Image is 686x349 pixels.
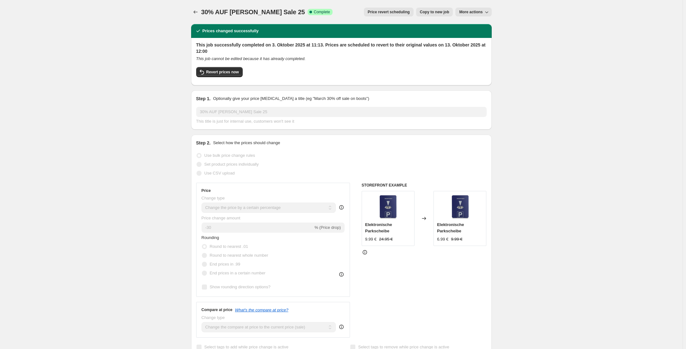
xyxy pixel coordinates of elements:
[420,9,449,15] span: Copy to new job
[315,225,341,230] span: % (Price drop)
[210,262,240,266] span: End prices in .99
[210,253,268,258] span: Round to nearest whole number
[196,140,211,146] h2: Step 2.
[203,28,259,34] h2: Prices changed successfully
[368,9,410,15] span: Price revert scheduling
[206,70,239,75] span: Revert prices now
[235,308,289,312] button: What's the compare at price?
[196,42,487,54] h2: This job successfully completed on 3. Oktober 2025 at 11:13. Prices are scheduled to revert to th...
[451,236,462,242] strike: 9.99 €
[365,222,392,233] span: Elektronische Parkscheibe
[202,235,219,240] span: Rounding
[204,162,259,167] span: Set product prices individually
[459,9,483,15] span: More actions
[213,95,369,102] p: Optionally give your price [MEDICAL_DATA] a title (eg "March 30% off sale on boots")
[202,315,225,320] span: Change type
[201,9,305,15] span: 30% AUF [PERSON_NAME] Sale 25
[204,171,235,175] span: Use CSV upload
[191,8,200,16] button: Price change jobs
[210,271,265,275] span: End prices in a certain number
[202,223,313,233] input: -15
[196,56,306,61] i: This job cannot be edited because it has already completed.
[204,153,255,158] span: Use bulk price change rules
[202,196,225,200] span: Change type
[447,194,473,220] img: elektronische-parkscheibe_80x.jpg
[196,119,294,124] span: This title is just for internal use, customers won't see it
[202,307,233,312] h3: Compare at price
[202,188,211,193] h3: Price
[364,8,414,16] button: Price revert scheduling
[338,324,345,330] div: help
[365,236,377,242] div: 9.99 €
[375,194,401,220] img: elektronische-parkscheibe_80x.jpg
[437,236,448,242] div: 6.99 €
[338,204,345,211] div: help
[314,9,330,15] span: Complete
[437,222,464,233] span: Elektronische Parkscheibe
[210,285,271,289] span: Show rounding direction options?
[362,183,487,188] h6: STOREFRONT EXAMPLE
[213,140,280,146] p: Select how the prices should change
[196,107,487,117] input: 30% off holiday sale
[455,8,491,16] button: More actions
[202,216,240,220] span: Price change amount
[196,95,211,102] h2: Step 1.
[210,244,248,249] span: Round to nearest .01
[379,236,393,242] strike: 24.95 €
[416,8,453,16] button: Copy to new job
[196,67,243,77] button: Revert prices now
